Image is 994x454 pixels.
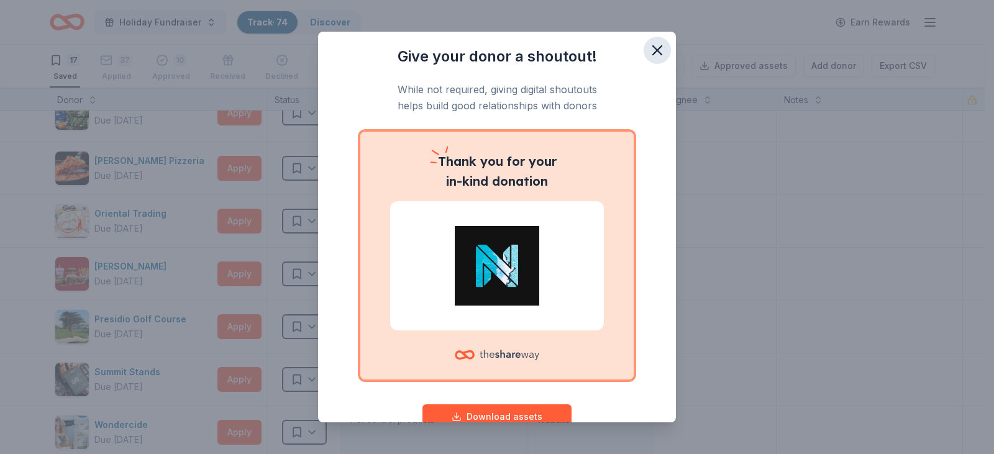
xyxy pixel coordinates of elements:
[405,226,589,306] img: Newfields
[390,152,604,191] p: you for your in-kind donation
[343,81,651,114] p: While not required, giving digital shoutouts helps build good relationships with donors
[438,153,476,169] span: Thank
[343,47,651,66] h3: Give your donor a shoutout!
[422,404,572,429] button: Download assets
